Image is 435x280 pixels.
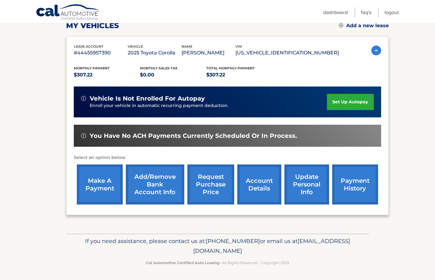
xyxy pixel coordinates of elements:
p: - All Rights Reserved - Copyright 2025 [70,260,365,266]
a: Add a new lease [339,23,389,29]
p: #44455957390 [74,49,128,57]
span: [EMAIL_ADDRESS][DOMAIN_NAME] [193,238,350,254]
p: $0.00 [140,71,206,79]
a: FAQ's [361,7,371,17]
p: If you need assistance, please contact us at: or email us at [70,236,365,256]
strong: Cal Automotive Certified Auto Leasing [146,260,219,265]
span: vin [235,44,242,49]
a: make a payment [77,164,123,204]
p: 2025 Toyota Corolla [128,49,182,57]
span: Monthly sales Tax [140,66,178,70]
img: accordion-active.svg [371,46,381,55]
a: update personal info [284,164,329,204]
span: name [182,44,192,49]
a: payment history [332,164,378,204]
a: account details [237,164,281,204]
a: Cal Automotive [36,4,100,22]
p: Enroll your vehicle in automatic recurring payment deduction. [90,102,327,109]
span: vehicle is not enrolled for autopay [90,95,205,102]
p: Select an option below: [74,154,381,161]
span: vehicle [128,44,143,49]
p: [PERSON_NAME] [182,49,235,57]
img: alert-white.svg [81,133,86,138]
span: [PHONE_NUMBER] [206,238,260,245]
span: Total Monthly Payment [206,66,255,70]
a: Add/Remove bank account info [126,164,184,204]
a: request purchase price [187,164,234,204]
p: $307.22 [74,71,140,79]
p: [US_VEHICLE_IDENTIFICATION_NUMBER] [235,49,339,57]
span: lease account [74,44,103,49]
a: set up autopay [327,94,373,110]
span: You have no ACH payments currently scheduled or in process. [90,132,297,140]
img: add.svg [339,23,343,28]
a: Logout [384,7,399,17]
span: Monthly Payment [74,66,110,70]
img: alert-white.svg [81,96,86,101]
p: $307.22 [206,71,273,79]
h2: my vehicles [66,21,119,30]
a: Dashboard [323,7,348,17]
